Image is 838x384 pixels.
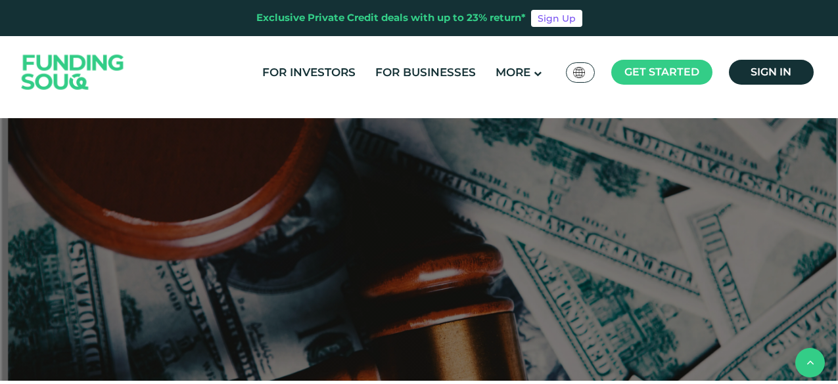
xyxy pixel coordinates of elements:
[795,348,825,377] button: back
[256,11,526,26] div: Exclusive Private Credit deals with up to 23% return*
[372,62,479,83] a: For Businesses
[496,66,530,79] span: More
[259,62,359,83] a: For Investors
[751,66,791,78] span: Sign in
[531,10,582,27] a: Sign Up
[9,39,137,106] img: Logo
[729,60,814,85] a: Sign in
[624,66,699,78] span: Get started
[573,67,585,78] img: SA Flag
